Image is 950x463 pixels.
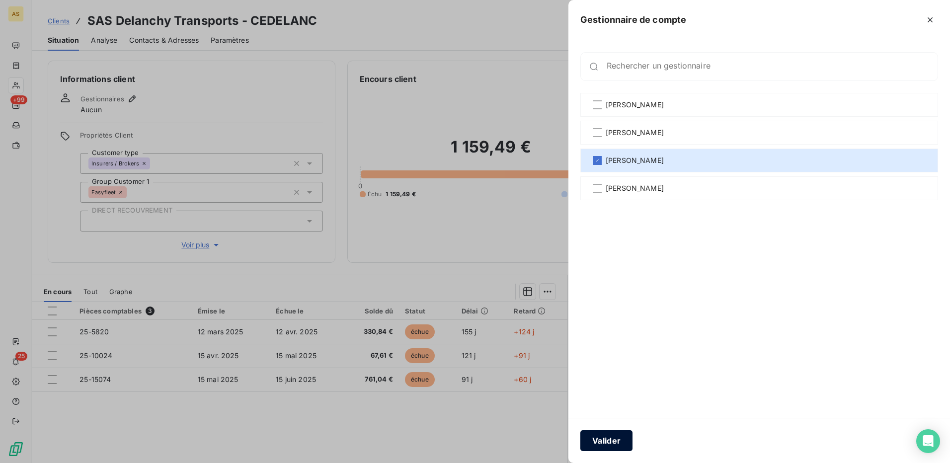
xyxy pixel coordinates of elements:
span: [PERSON_NAME] [606,128,664,138]
span: [PERSON_NAME] [606,183,664,193]
button: Valider [580,430,633,451]
input: placeholder [607,62,938,72]
span: [PERSON_NAME] [606,100,664,110]
span: [PERSON_NAME] [606,155,664,165]
h5: Gestionnaire de compte [580,13,686,27]
div: Open Intercom Messenger [916,429,940,453]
